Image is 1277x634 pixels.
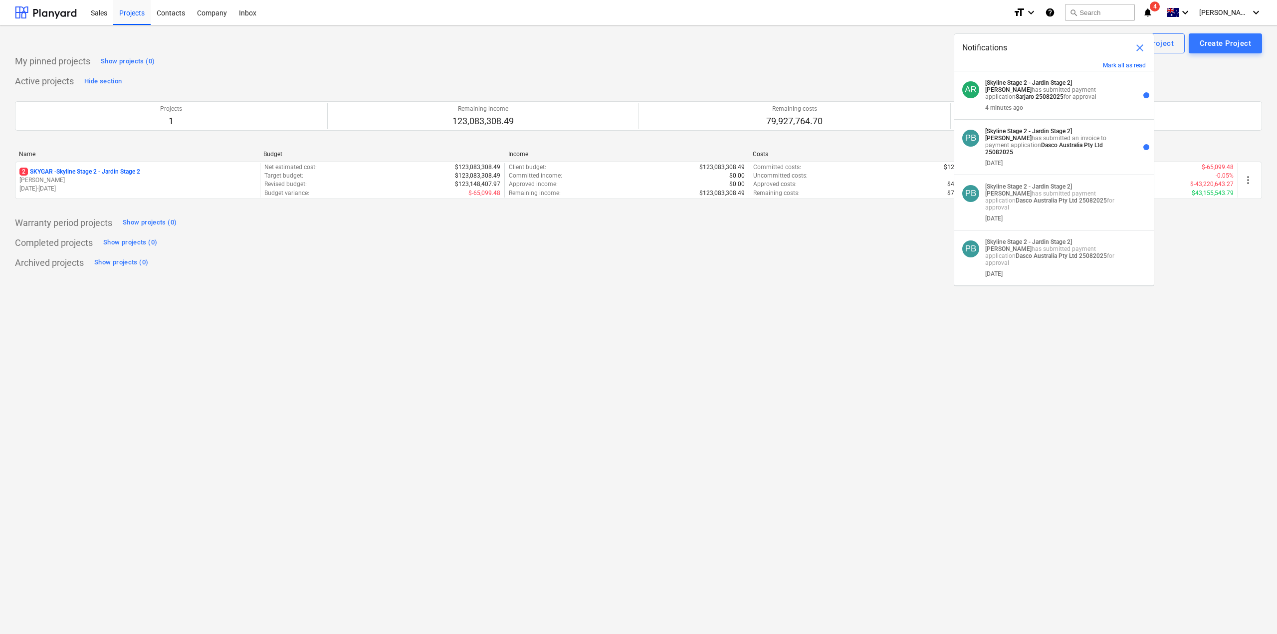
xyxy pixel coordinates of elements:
[15,75,74,87] p: Active projects
[15,257,84,269] p: Archived projects
[1190,180,1234,189] p: $-43,220,643.27
[19,168,28,176] span: 2
[985,104,1023,111] div: 4 minutes ago
[1103,62,1146,69] button: Mark all as read
[1150,1,1160,11] span: 4
[965,189,977,198] span: PB
[985,79,1124,100] p: has submitted payment application for approval
[1250,6,1262,18] i: keyboard_arrow_down
[985,128,1124,156] p: has submitted an invoice to payment application
[985,79,1072,86] strong: [Skyline Stage 2 - Jardin Stage 2]
[84,76,122,87] div: Hide section
[985,238,1072,245] strong: [Skyline Stage 2 - Jardin Stage 2]
[962,185,979,202] div: Peter Bevis
[729,172,745,180] p: $0.00
[766,105,823,113] p: Remaining costs
[962,240,979,257] div: Peter Bevis
[985,190,1032,197] strong: [PERSON_NAME]
[101,56,155,67] div: Show projects (0)
[19,168,140,176] p: SKYGAR - Skyline Stage 2 - Jardin Stage 2
[985,86,1032,93] strong: [PERSON_NAME]
[965,133,977,143] span: PB
[1016,252,1107,259] strong: Dasco Australia Pty Ltd 25082025
[699,189,745,198] p: $123,083,308.49
[19,151,255,158] div: Name
[985,160,1003,167] div: [DATE]
[15,237,93,249] p: Completed projects
[985,183,1072,190] strong: [Skyline Stage 2 - Jardin Stage 2]
[965,85,977,94] span: AR
[452,115,514,127] p: 123,083,308.49
[766,115,823,127] p: 79,927,764.70
[468,189,500,198] p: $-65,099.48
[985,238,1124,266] p: has submitted payment application for approval
[1202,163,1234,172] p: $-65,099.48
[944,163,989,172] p: $123,123,652.87
[753,189,800,198] p: Remaining costs :
[962,130,979,147] div: Peter Bevis
[947,189,989,198] p: $79,927,764.70
[965,244,977,253] span: PB
[699,163,745,172] p: $123,083,308.49
[15,217,112,229] p: Warranty period projects
[985,215,1003,222] div: [DATE]
[264,180,307,189] p: Revised budget :
[947,180,989,189] p: $43,220,643.27
[160,115,182,127] p: 1
[753,151,989,158] div: Costs
[82,73,124,89] button: Hide section
[455,180,500,189] p: $123,148,407.97
[101,235,160,251] button: Show projects (0)
[1227,586,1277,634] iframe: Chat Widget
[264,163,317,172] p: Net estimated cost :
[1242,174,1254,186] span: more_vert
[985,245,1032,252] strong: [PERSON_NAME]
[1216,172,1234,180] p: -0.05%
[19,185,256,193] p: [DATE] - [DATE]
[98,53,157,69] button: Show projects (0)
[1192,189,1234,198] p: $43,155,543.79
[985,128,1072,135] strong: [Skyline Stage 2 - Jardin Stage 2]
[120,215,179,231] button: Show projects (0)
[19,176,256,185] p: [PERSON_NAME]
[753,180,797,189] p: Approved costs :
[985,183,1124,211] p: has submitted payment application for approval
[19,168,256,193] div: 2SKYGAR -Skyline Stage 2 - Jardin Stage 2[PERSON_NAME][DATE]-[DATE]
[729,180,745,189] p: $0.00
[1134,42,1146,54] span: close
[264,189,309,198] p: Budget variance :
[1065,4,1135,21] button: Search
[1189,33,1262,53] button: Create Project
[508,151,745,158] div: Income
[123,217,177,228] div: Show projects (0)
[103,237,157,248] div: Show projects (0)
[962,81,979,98] div: Andrew Reardon
[985,270,1003,277] div: [DATE]
[1179,6,1191,18] i: keyboard_arrow_down
[753,163,801,172] p: Committed costs :
[509,180,558,189] p: Approved income :
[92,255,151,271] button: Show projects (0)
[15,55,90,67] p: My pinned projects
[452,105,514,113] p: Remaining income
[160,105,182,113] p: Projects
[455,172,500,180] p: $123,083,308.49
[94,257,148,268] div: Show projects (0)
[1016,197,1107,204] strong: Dasco Australia Pty Ltd 25082025
[985,142,1103,156] strong: Dasco Australia Pty Ltd 25082025
[1016,93,1064,100] strong: Sarjaro 25082025
[985,135,1032,142] strong: [PERSON_NAME]
[1199,8,1249,16] span: [PERSON_NAME]
[962,42,1007,54] span: Notifications
[509,172,562,180] p: Committed income :
[455,163,500,172] p: $123,083,308.49
[1200,37,1251,50] div: Create Project
[509,189,561,198] p: Remaining income :
[263,151,500,158] div: Budget
[264,172,303,180] p: Target budget :
[753,172,808,180] p: Uncommitted costs :
[509,163,546,172] p: Client budget :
